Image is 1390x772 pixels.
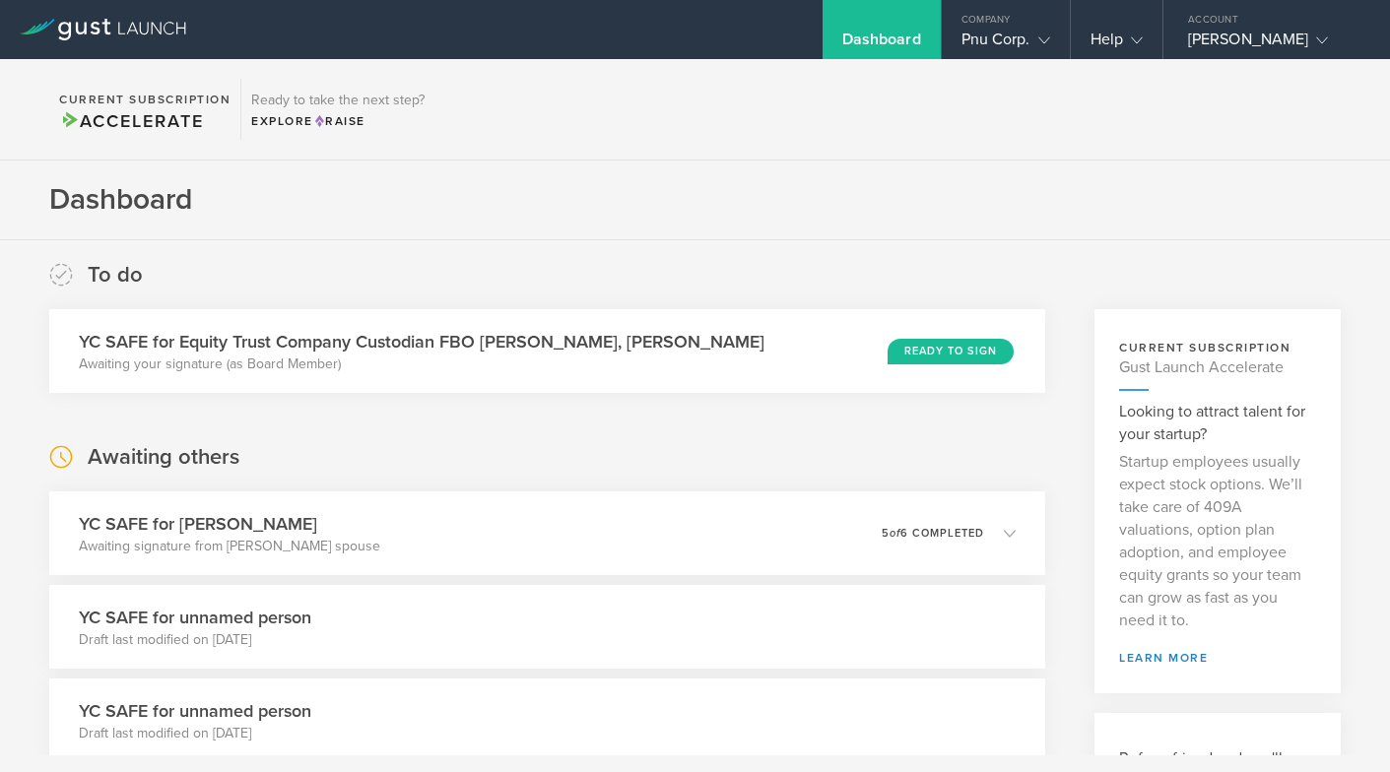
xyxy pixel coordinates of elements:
[1119,356,1316,379] h4: Gust Launch Accelerate
[1119,401,1316,446] h3: Looking to attract talent for your startup?
[88,443,239,472] h2: Awaiting others
[79,724,311,743] p: Draft last modified on [DATE]
[251,112,425,130] div: Explore
[79,605,311,630] h3: YC SAFE for unnamed person
[1291,677,1390,772] iframe: Chat Widget
[313,114,365,128] span: Raise
[79,511,380,537] h3: YC SAFE for [PERSON_NAME]
[251,94,425,107] h3: Ready to take the next step?
[79,329,764,354] h3: YC SAFE for Equity Trust Company Custodian FBO [PERSON_NAME], [PERSON_NAME]
[79,354,764,374] p: Awaiting your signature (as Board Member)
[890,527,900,540] em: of
[1119,339,1316,356] h3: current subscription
[1119,652,1316,664] a: learn more
[79,698,311,724] h3: YC SAFE for unnamed person
[882,528,984,539] p: 5 6 completed
[1188,30,1356,59] div: [PERSON_NAME]
[59,110,203,132] span: Accelerate
[88,261,143,289] h2: To do
[961,30,1050,59] div: Pnu Corp.
[1091,30,1143,59] div: Help
[79,537,380,556] p: Awaiting signature from [PERSON_NAME] spouse
[59,94,231,105] h2: Current Subscription
[240,79,434,140] div: Ready to take the next step?ExploreRaise
[1119,451,1316,632] p: Startup employees usually expect stock options. We’ll take care of 409A valuations, option plan a...
[888,339,1014,364] div: Ready to Sign
[79,630,311,650] p: Draft last modified on [DATE]
[49,309,1045,393] div: YC SAFE for Equity Trust Company Custodian FBO [PERSON_NAME], [PERSON_NAME]Awaiting your signatur...
[842,30,921,59] div: Dashboard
